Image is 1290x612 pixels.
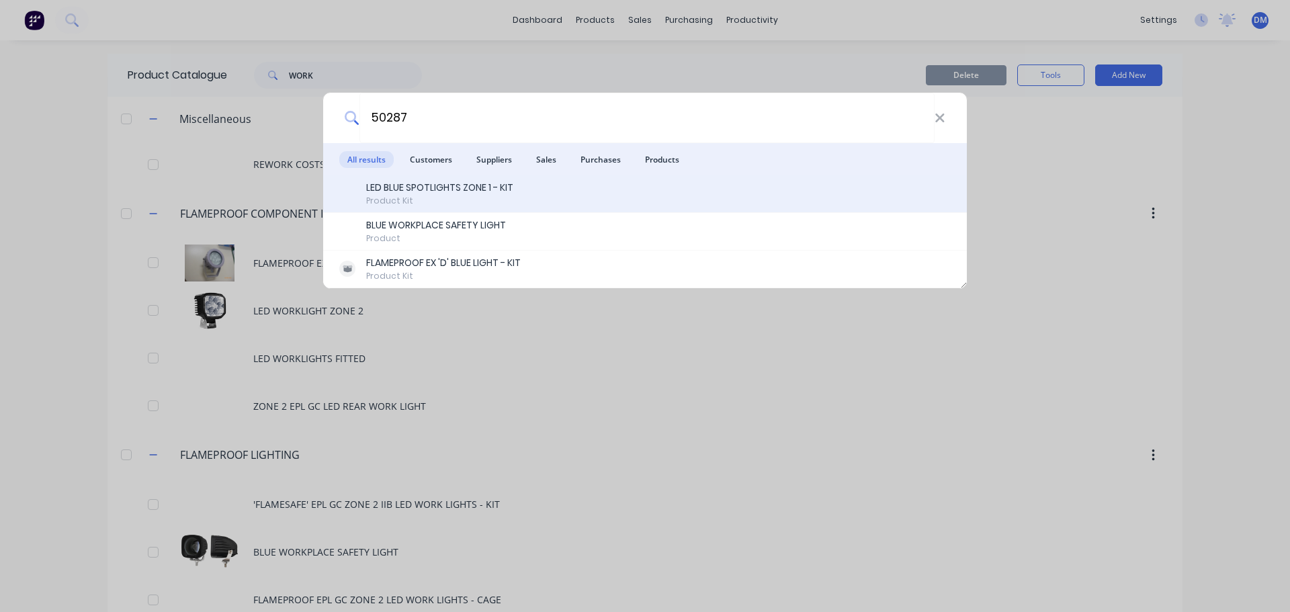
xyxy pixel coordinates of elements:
[366,256,521,270] div: FLAMEPROOF EX 'D' BLUE LIGHT - KIT
[402,151,460,168] span: Customers
[359,93,935,143] input: Start typing a customer or supplier name to create a new order...
[366,195,513,207] div: Product Kit
[366,270,521,282] div: Product Kit
[468,151,520,168] span: Suppliers
[366,232,506,245] div: Product
[366,181,513,195] div: LED BLUE SPOTLIGHTS ZONE 1 - KIT
[339,151,394,168] span: All results
[366,218,506,232] div: BLUE WORKPLACE SAFETY LIGHT
[637,151,687,168] span: Products
[528,151,564,168] span: Sales
[572,151,629,168] span: Purchases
